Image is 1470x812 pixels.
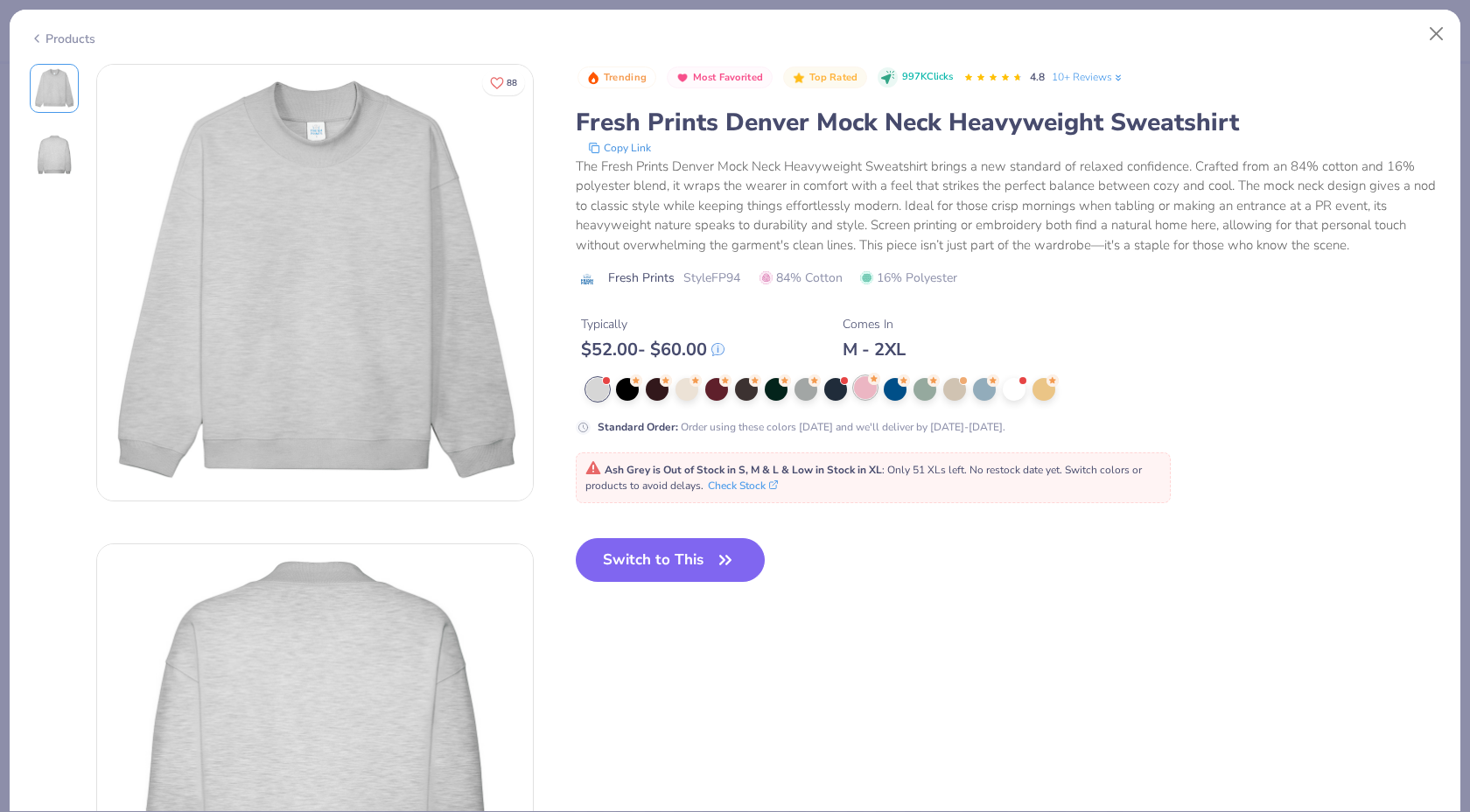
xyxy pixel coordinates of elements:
button: copy to clipboard [583,139,656,157]
span: Fresh Prints [608,269,675,287]
div: Products [30,30,95,48]
span: 84% Cotton [759,269,843,287]
img: Front [97,65,533,500]
span: 88 [507,79,517,87]
div: Fresh Prints Denver Mock Neck Heavyweight Sweatshirt [576,106,1441,139]
img: Front [33,67,75,109]
span: Trending [604,73,647,82]
div: Typically [581,315,724,333]
a: 10+ Reviews [1052,69,1124,85]
button: Badge Button [667,66,773,89]
button: Badge Button [577,66,656,89]
button: Switch to This [576,538,766,582]
span: Top Rated [809,73,858,82]
div: $ 52.00 - $ 60.00 [581,339,724,360]
span: 4.8 [1030,70,1045,84]
button: Check Stock [708,478,778,493]
img: Back [33,134,75,176]
div: Comes In [843,315,906,333]
div: 4.8 Stars [963,64,1023,92]
span: Style FP94 [683,269,740,287]
strong: Standard Order : [598,420,678,434]
div: The Fresh Prints Denver Mock Neck Heavyweight Sweatshirt brings a new standard of relaxed confide... [576,157,1441,255]
button: Close [1420,17,1453,51]
img: Top Rated sort [792,71,806,85]
span: 16% Polyester [860,269,957,287]
span: 997K Clicks [902,70,953,85]
div: M - 2XL [843,339,906,360]
img: brand logo [576,272,599,286]
button: Badge Button [783,66,867,89]
strong: Ash Grey is Out of Stock in S, M & L & Low in Stock in XL [605,463,882,477]
span: : Only 51 XLs left. No restock date yet. Switch colors or products to avoid delays. [585,463,1142,493]
img: Trending sort [586,71,600,85]
img: Most Favorited sort [675,71,689,85]
span: Most Favorited [693,73,763,82]
div: Order using these colors [DATE] and we'll deliver by [DATE]-[DATE]. [598,419,1005,435]
button: Like [482,70,525,95]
